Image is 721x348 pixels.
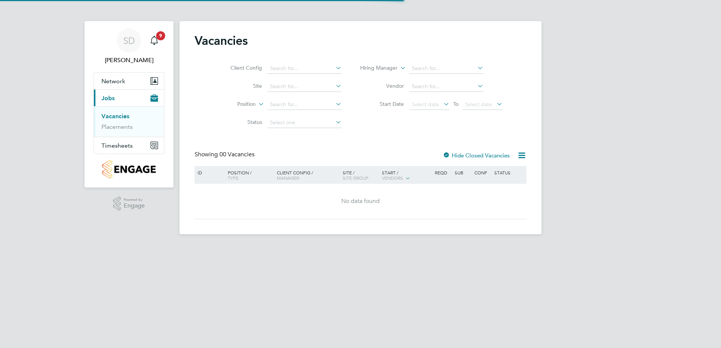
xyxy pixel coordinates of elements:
[101,113,129,120] a: Vacancies
[123,36,135,46] span: SD
[409,63,483,74] input: Search for...
[101,78,125,85] span: Network
[84,21,173,188] nav: Main navigation
[219,151,255,158] span: 00 Vacancies
[443,152,510,159] label: Hide Closed Vacancies
[94,29,164,65] a: SD[PERSON_NAME]
[124,197,145,203] span: Powered by
[113,197,145,211] a: Powered byEngage
[472,166,492,179] div: Conf
[219,119,262,125] label: Status
[267,81,342,92] input: Search for...
[228,175,238,181] span: Type
[275,166,341,184] div: Client Config /
[212,101,256,108] label: Position
[124,203,145,209] span: Engage
[267,63,342,74] input: Search for...
[101,142,133,149] span: Timesheets
[94,90,164,106] button: Jobs
[267,99,342,110] input: Search for...
[195,151,256,159] div: Showing
[267,118,342,128] input: Select one
[94,160,164,179] a: Go to home page
[492,166,525,179] div: Status
[196,166,222,179] div: ID
[196,197,525,205] div: No data found
[102,160,155,179] img: countryside-properties-logo-retina.png
[451,99,461,109] span: To
[380,166,433,185] div: Start /
[94,137,164,154] button: Timesheets
[277,175,299,181] span: Manager
[343,175,368,181] span: Site Group
[433,166,453,179] div: Reqd
[101,123,133,130] a: Placements
[101,95,115,102] span: Jobs
[219,82,262,89] label: Site
[341,166,380,184] div: Site /
[360,101,404,107] label: Start Date
[94,73,164,89] button: Network
[409,81,483,92] input: Search for...
[147,29,162,53] a: 9
[354,64,397,72] label: Hiring Manager
[156,31,165,40] span: 9
[412,101,439,108] span: Select date
[360,82,404,89] label: Vendor
[382,175,403,181] span: Vendors
[94,106,164,137] div: Jobs
[219,64,262,71] label: Client Config
[465,101,492,108] span: Select date
[94,56,164,65] span: Silvane DaRocha
[453,166,472,179] div: Sub
[195,33,248,48] h2: Vacancies
[222,166,275,184] div: Position /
